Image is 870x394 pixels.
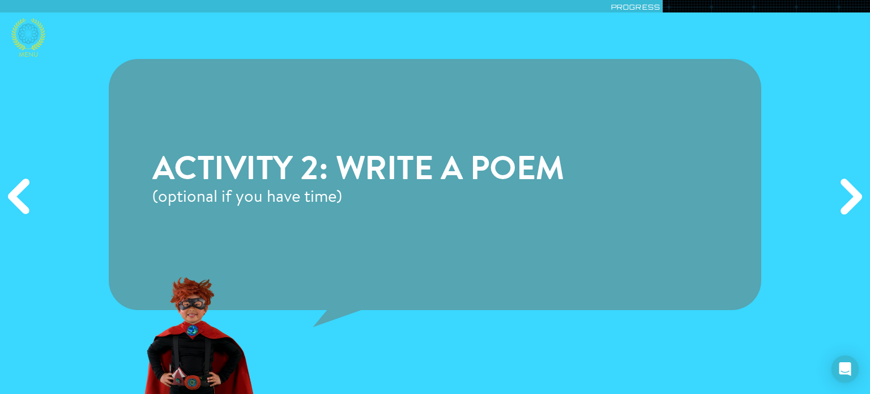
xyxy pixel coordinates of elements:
[831,355,859,383] div: Open Intercom Messenger
[152,188,565,209] p: (optional if you have time)
[19,50,39,60] span: Menu
[11,18,45,60] a: Menu
[152,154,565,188] h3: Activity 2: Write a Poem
